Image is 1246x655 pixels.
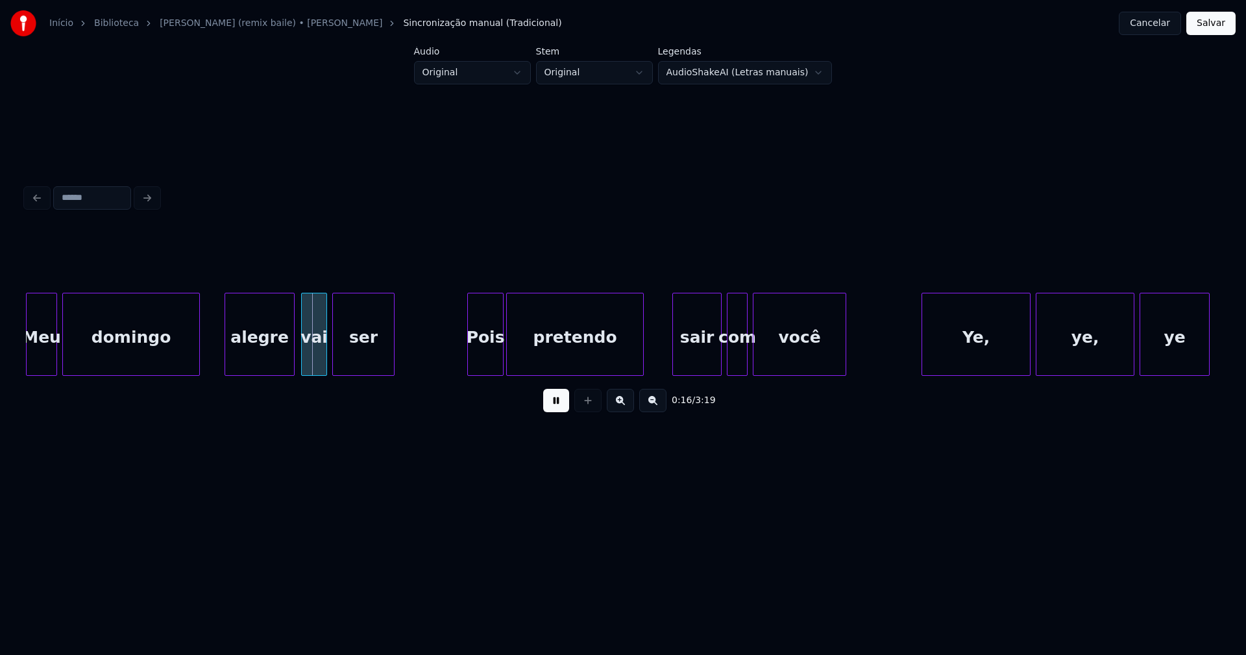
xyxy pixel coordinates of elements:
div: / [672,394,703,407]
a: Biblioteca [94,17,139,30]
a: Início [49,17,73,30]
label: Legendas [658,47,833,56]
nav: breadcrumb [49,17,562,30]
label: Áudio [414,47,531,56]
span: 3:19 [695,394,715,407]
span: Sincronização manual (Tradicional) [403,17,561,30]
a: [PERSON_NAME] (remix baile) • [PERSON_NAME] [160,17,382,30]
label: Stem [536,47,653,56]
span: 0:16 [672,394,692,407]
button: Cancelar [1119,12,1181,35]
button: Salvar [1186,12,1236,35]
img: youka [10,10,36,36]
